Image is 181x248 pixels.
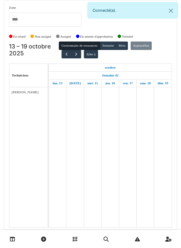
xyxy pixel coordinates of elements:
a: 19 octobre 2025 [156,79,170,87]
button: Gestionnaire de ressources [59,42,100,50]
button: Semaine [100,42,116,50]
span: [PERSON_NAME] [12,90,39,94]
label: Zone [9,5,16,10]
a: 14 octobre 2025 [68,79,82,87]
label: En retard [13,34,26,39]
input: Tous [11,15,17,24]
a: Semaine 42 [100,72,120,79]
span: Techniciens [12,73,29,77]
button: Aller à [84,50,98,58]
div: Connecté(e). [87,2,178,18]
h2: 13 – 19 octobre 2025 [9,43,59,57]
a: 16 octobre 2025 [104,79,116,87]
label: Terminé [122,34,133,39]
button: Suivant [71,50,81,59]
a: 18 octobre 2025 [138,79,152,87]
a: 15 octobre 2025 [86,79,100,87]
a: 13 octobre 2025 [103,64,117,71]
a: 13 octobre 2025 [51,79,64,87]
label: Assigné [60,34,71,39]
a: 17 octobre 2025 [121,79,135,87]
button: Close [164,3,178,19]
button: Mois [116,42,128,50]
button: Aujourd'hui [131,42,152,50]
label: En attente d'approbation [80,34,113,39]
label: Non assigné [35,34,51,39]
button: Précédent [62,50,71,59]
